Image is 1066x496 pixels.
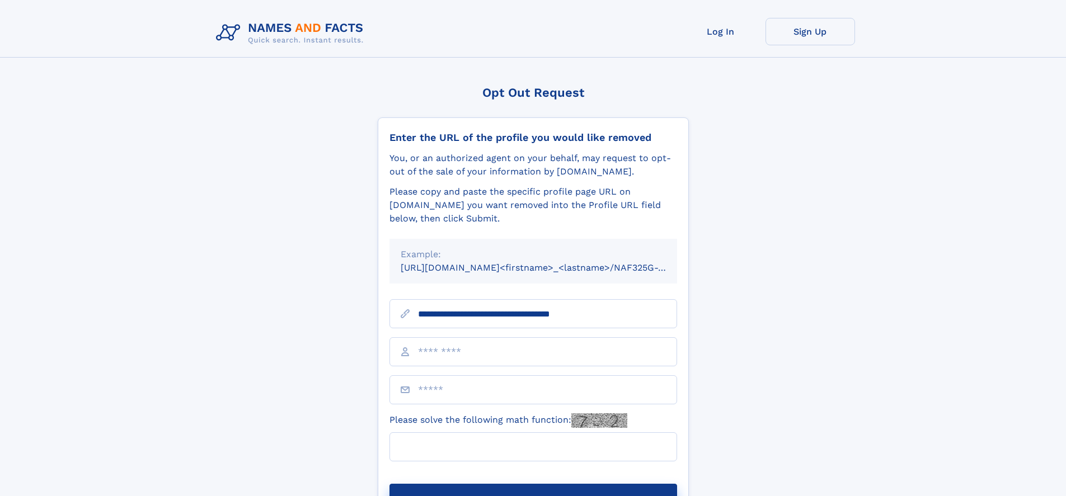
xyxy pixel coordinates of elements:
label: Please solve the following math function: [389,413,627,428]
img: Logo Names and Facts [212,18,373,48]
div: Example: [401,248,666,261]
div: You, or an authorized agent on your behalf, may request to opt-out of the sale of your informatio... [389,152,677,178]
small: [URL][DOMAIN_NAME]<firstname>_<lastname>/NAF325G-xxxxxxxx [401,262,698,273]
a: Sign Up [766,18,855,45]
div: Please copy and paste the specific profile page URL on [DOMAIN_NAME] you want removed into the Pr... [389,185,677,225]
div: Enter the URL of the profile you would like removed [389,131,677,144]
div: Opt Out Request [378,86,689,100]
a: Log In [676,18,766,45]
